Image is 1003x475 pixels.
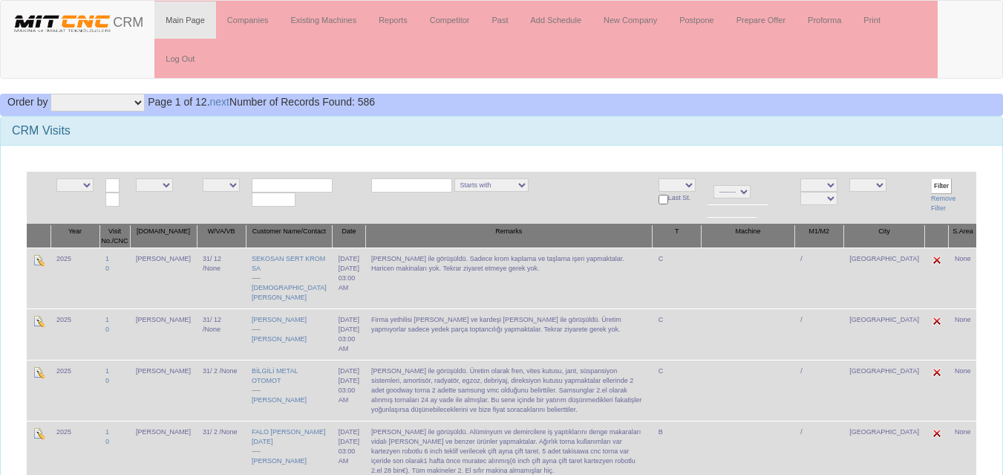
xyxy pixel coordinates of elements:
img: header.png [12,12,113,34]
td: [DATE] [333,308,365,360]
span: Page 1 of 12. [148,96,209,108]
a: [PERSON_NAME] [252,335,307,343]
a: New Company [592,1,668,39]
td: 31/ 12 /None [197,308,246,360]
a: Print [852,1,892,39]
div: [DATE] 03:00 AM [339,264,359,293]
img: Edit [33,366,45,378]
span: Number of Records Found: 586 [148,96,375,108]
td: C [653,248,702,308]
a: Past [480,1,519,39]
td: [PERSON_NAME] ile görüşüldü. Üretim olarak fren, vites kutusu, jant, süspansiyon sistemleri, amor... [365,360,653,421]
td: Firma yethilisi [PERSON_NAME] ve kardeşi [PERSON_NAME] ile görüşüldü. Üretim yapmıyorlar sadece y... [365,308,653,360]
td: None [949,308,977,360]
td: ---- [246,308,333,360]
th: T [653,224,702,248]
th: Year [50,224,99,248]
a: 1 [105,367,109,375]
a: Prepare Offer [725,1,797,39]
a: Add Schedule [520,1,593,39]
a: [PERSON_NAME] [252,316,307,323]
a: SEKOSAN SERT KROM SA [252,255,325,272]
a: BİLGİLİ METAL OTOMOT [252,367,298,384]
a: [DEMOGRAPHIC_DATA][PERSON_NAME] [252,284,327,301]
th: Visit No./CNC [99,224,130,248]
img: Edit [33,427,45,439]
th: Date [333,224,365,248]
a: 1 [105,316,109,323]
td: 2025 [50,248,99,308]
th: W/VA/VB [197,224,246,248]
a: [PERSON_NAME] [252,457,307,465]
a: Companies [216,1,280,39]
a: Remove Filter [931,195,956,212]
td: ---- [246,248,333,308]
td: ---- [246,360,333,421]
td: [PERSON_NAME] ile görüşüldü. Sadece krom kaplama ve taşlama işeri yapmaktalar. Haricen makinaları... [365,248,653,308]
a: 0 [105,438,109,445]
a: 1 [105,428,109,436]
td: [GEOGRAPHIC_DATA] [843,360,925,421]
td: C [653,308,702,360]
td: [GEOGRAPHIC_DATA] [843,308,925,360]
a: Reports [367,1,419,39]
th: [DOMAIN_NAME] [130,224,197,248]
h3: CRM Visits [12,124,991,138]
a: 1 [105,255,109,262]
a: Competitor [419,1,481,39]
img: Edit [931,366,943,378]
img: Edit [931,427,943,439]
div: [DATE] 03:00 AM [339,325,359,354]
td: [PERSON_NAME] [130,360,197,421]
th: Machine [702,224,795,248]
img: Edit [931,315,943,327]
td: 2025 [50,360,99,421]
th: City [843,224,925,248]
input: Filter [931,178,952,194]
a: Main Page [154,1,216,39]
td: [DATE] [333,360,365,421]
td: / [794,308,843,360]
td: [DATE] [333,248,365,308]
td: [PERSON_NAME] [130,248,197,308]
a: next [210,96,229,108]
img: Edit [33,254,45,266]
a: [PERSON_NAME] [252,396,307,404]
a: Log Out [154,40,206,77]
th: M1/M2 [794,224,843,248]
a: FALO [PERSON_NAME][DATE] [252,428,326,445]
td: / [794,248,843,308]
a: 0 [105,377,109,384]
a: 0 [105,265,109,272]
td: C [653,360,702,421]
td: Last St. [653,172,702,224]
td: [GEOGRAPHIC_DATA] [843,248,925,308]
td: None [949,360,977,421]
a: Proforma [797,1,852,39]
div: [DATE] 03:00 AM [339,437,359,466]
img: Edit [931,254,943,266]
a: CRM [1,1,154,38]
a: 0 [105,326,109,333]
td: 2025 [50,308,99,360]
th: Remarks [365,224,653,248]
div: [DATE] 03:00 AM [339,376,359,405]
a: Existing Machines [280,1,368,39]
td: [PERSON_NAME] [130,308,197,360]
td: / [794,360,843,421]
td: 31/ 2 /None [197,360,246,421]
th: S.Area [949,224,977,248]
td: None [949,248,977,308]
th: Customer Name/Contact [246,224,333,248]
td: 31/ 12 /None [197,248,246,308]
a: Postpone [668,1,725,39]
img: Edit [33,315,45,327]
